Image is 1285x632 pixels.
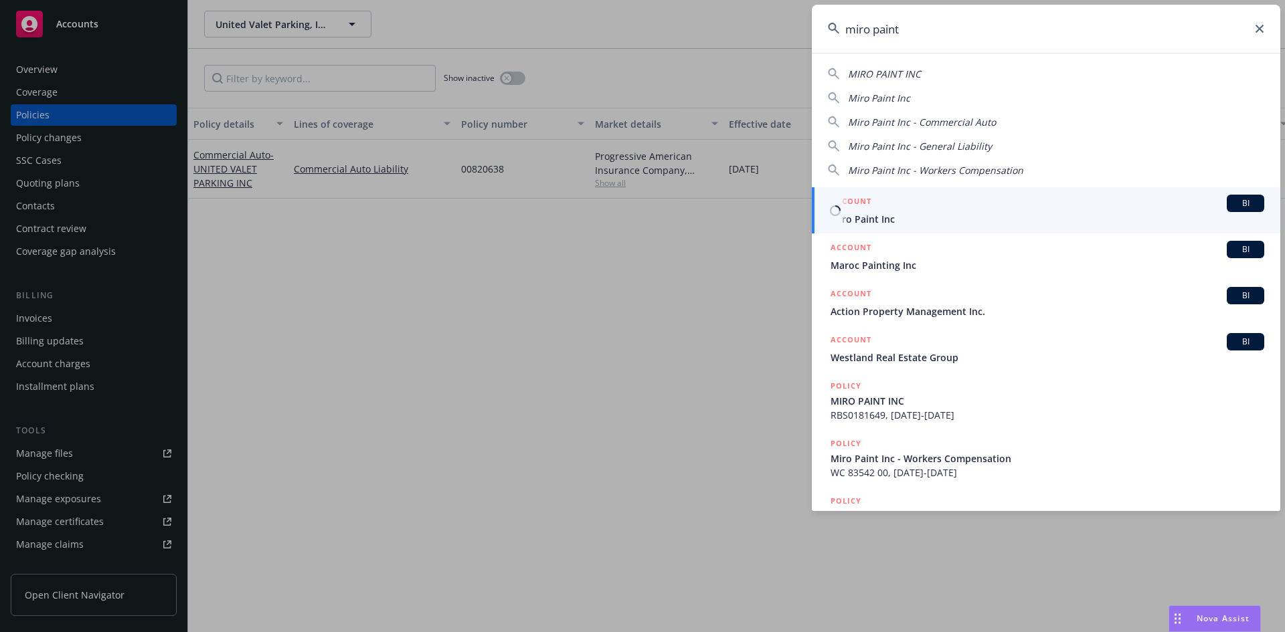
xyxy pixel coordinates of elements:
a: POLICYMiro Paint Inc - Workers CompensationWC 83542 00, [DATE]-[DATE] [812,429,1280,487]
h5: ACCOUNT [831,333,871,349]
span: Miro Paint Inc [831,212,1264,226]
span: BI [1232,336,1259,348]
span: Miro Paint Inc - Commercial Auto [848,116,996,128]
h5: POLICY [831,437,861,450]
span: Miro Paint Inc - Workers Compensation [831,509,1264,523]
a: POLICYMIRO PAINT INCRBS0181649, [DATE]-[DATE] [812,372,1280,429]
span: RBS0181649, [DATE]-[DATE] [831,408,1264,422]
h5: POLICY [831,379,861,393]
span: MIRO PAINT INC [831,394,1264,408]
a: POLICYMiro Paint Inc - Workers Compensation [812,487,1280,544]
h5: ACCOUNT [831,241,871,257]
span: BI [1232,290,1259,302]
span: Miro Paint Inc [848,92,910,104]
span: Miro Paint Inc - Workers Compensation [848,164,1023,177]
a: ACCOUNTBIMiro Paint Inc [812,187,1280,233]
span: Miro Paint Inc - General Liability [848,140,992,152]
h5: ACCOUNT [831,287,871,303]
span: Maroc Painting Inc [831,258,1264,272]
span: BI [1232,197,1259,209]
span: Action Property Management Inc. [831,304,1264,318]
div: Drag to move [1169,606,1186,631]
button: Nova Assist [1169,605,1261,632]
span: Westland Real Estate Group [831,350,1264,364]
h5: POLICY [831,494,861,508]
span: WC 83542 00, [DATE]-[DATE] [831,465,1264,480]
span: MIRO PAINT INC [848,68,921,80]
span: BI [1232,243,1259,255]
h5: ACCOUNT [831,195,871,211]
a: ACCOUNTBIMaroc Painting Inc [812,233,1280,280]
span: Nova Assist [1197,613,1250,624]
span: Miro Paint Inc - Workers Compensation [831,451,1264,465]
a: ACCOUNTBIAction Property Management Inc. [812,280,1280,326]
input: Search... [812,5,1280,53]
a: ACCOUNTBIWestland Real Estate Group [812,326,1280,372]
